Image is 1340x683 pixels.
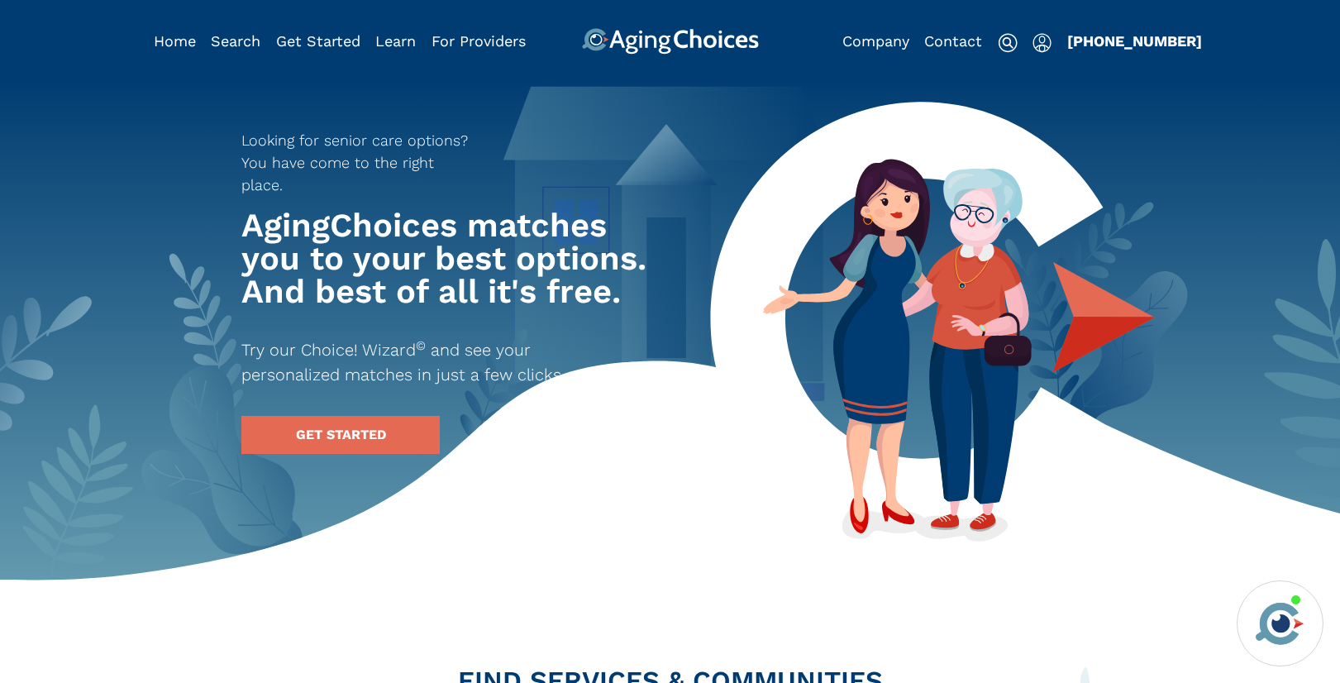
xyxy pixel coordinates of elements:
[998,33,1018,53] img: search-icon.svg
[375,32,416,50] a: Learn
[416,338,426,353] sup: ©
[581,28,758,55] img: AgingChoices
[276,32,360,50] a: Get Started
[241,337,625,387] p: Try our Choice! Wizard and see your personalized matches in just a few clicks.
[241,129,479,196] p: Looking for senior care options? You have come to the right place.
[842,32,909,50] a: Company
[154,32,196,50] a: Home
[1032,28,1051,55] div: Popover trigger
[241,209,655,308] h1: AgingChoices matches you to your best options. And best of all it's free.
[924,32,982,50] a: Contact
[432,32,526,50] a: For Providers
[241,416,440,454] a: GET STARTED
[211,32,260,50] a: Search
[211,28,260,55] div: Popover trigger
[1032,33,1051,53] img: user-icon.svg
[1067,32,1202,50] a: [PHONE_NUMBER]
[1252,595,1308,652] img: avatar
